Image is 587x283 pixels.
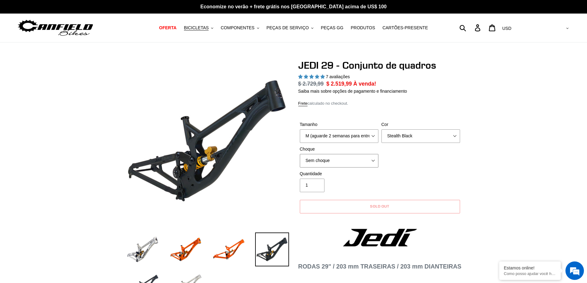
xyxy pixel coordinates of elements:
span: 5,00 estrelas [298,74,326,79]
img: Carregar imagem no visualizador da galeria, JEDI 29 - Frameset [255,232,289,266]
a: PEÇAS GG [318,24,346,32]
button: PEÇAS DE SERVIÇO [263,24,316,32]
font: PRODUTOS [351,25,375,30]
button: COMPONENTES [218,24,262,32]
img: Carregar imagem no visualizador da galeria, JEDI 29 - Frameset [212,232,246,266]
img: Bicicletas Canfield [17,18,94,38]
font: OFERTA [159,25,177,30]
font: Choque [300,147,315,152]
font: Estamos online! [504,265,535,270]
input: Procurar [463,21,479,34]
img: d_696896380_company_1647369064580_696896380 [20,31,35,46]
font: RODAS 29" / 203 mm TRASEIRAS / 203 mm DIANTEIRAS [298,263,462,270]
font: Tamanho [300,122,318,127]
font: BICICLETAS [184,25,209,30]
button: BICICLETAS [181,24,217,32]
font: $ 2.729,99 [298,81,324,87]
span: Sold out [370,204,390,208]
a: PRODUTOS [348,24,378,32]
font: $ 2.519,99 [326,81,352,87]
div: Minimize live chat window [101,3,116,18]
font: Cor [381,122,389,127]
font: 7 avaliações [326,74,350,79]
a: OFERTA [156,24,180,32]
div: Navigation go back [7,34,16,43]
font: JEDI 29 - Conjunto de quadros [298,59,436,71]
font: À venda! [353,81,376,87]
font: Economize no verão + frete grátis nos [GEOGRAPHIC_DATA] acima de US$ 100 [200,4,386,9]
font: PEÇAS DE SERVIÇO [267,25,309,30]
font: Como posso ajudar você hoje? [504,271,559,276]
font: COMPONENTES [221,25,255,30]
a: Frete [298,101,308,106]
div: Chat with us now [41,34,113,42]
p: Como posso ajudar você hoje? [504,271,556,276]
span: We're online! [36,78,85,140]
textarea: Type your message and hit 'Enter' [3,168,117,190]
font: Quantidade [300,171,322,176]
img: Carregar imagem no visualizador da galeria, JEDI 29 - Frameset [169,232,203,266]
button: Sold out [300,200,460,213]
a: CARTÕES-PRESENTE [379,24,431,32]
img: Carregar imagem no visualizador da galeria, JEDI 29 - Frameset [126,232,160,266]
font: calculado no checkout. [308,101,348,106]
a: Saiba mais sobre opções de pagamento e financiamento [298,89,407,94]
font: PEÇAS GG [321,25,343,30]
div: Estamos online! [504,265,556,270]
font: CARTÕES-PRESENTE [382,25,428,30]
